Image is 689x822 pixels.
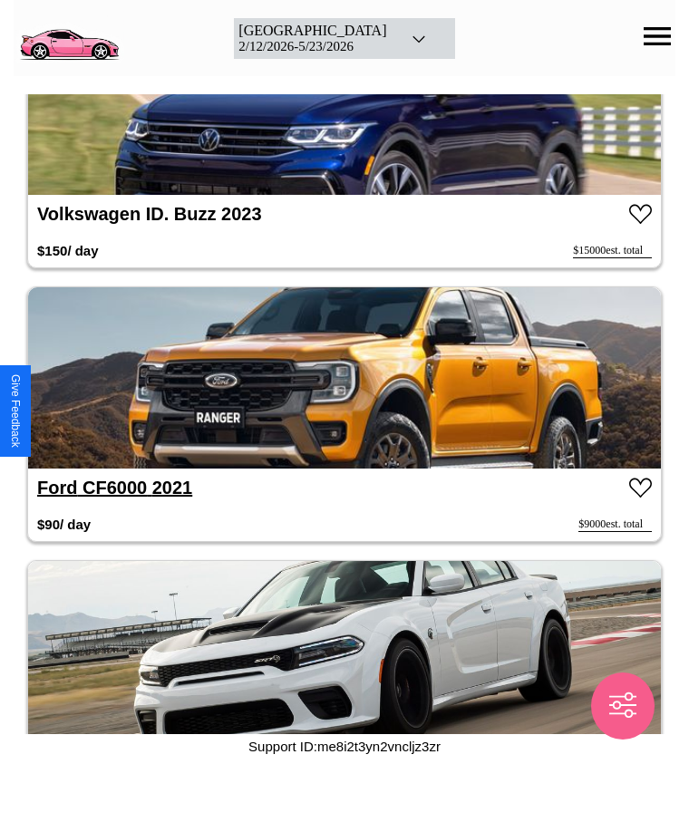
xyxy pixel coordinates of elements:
[578,517,652,532] div: $ 9000 est. total
[37,234,99,267] h3: $ 150 / day
[37,478,192,498] a: Ford CF6000 2021
[37,508,91,541] h3: $ 90 / day
[248,734,441,759] p: Support ID: me8i2t3yn2vncljz3zr
[37,204,262,224] a: Volkswagen ID. Buzz 2023
[238,23,386,39] div: [GEOGRAPHIC_DATA]
[238,39,386,54] div: 2 / 12 / 2026 - 5 / 23 / 2026
[573,244,652,258] div: $ 15000 est. total
[9,374,22,448] div: Give Feedback
[14,9,124,63] img: logo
